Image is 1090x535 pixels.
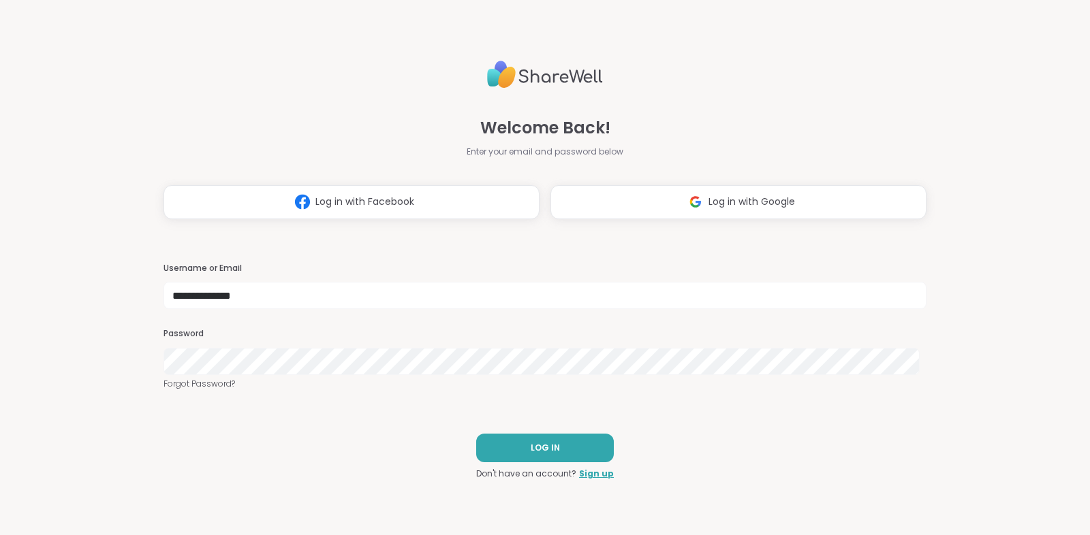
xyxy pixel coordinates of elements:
[163,378,926,390] a: Forgot Password?
[290,189,315,214] img: ShareWell Logomark
[531,442,560,454] span: LOG IN
[579,468,614,480] a: Sign up
[487,55,603,94] img: ShareWell Logo
[163,263,926,274] h3: Username or Email
[708,195,795,209] span: Log in with Google
[550,185,926,219] button: Log in with Google
[315,195,414,209] span: Log in with Facebook
[476,468,576,480] span: Don't have an account?
[163,185,540,219] button: Log in with Facebook
[480,116,610,140] span: Welcome Back!
[467,146,623,158] span: Enter your email and password below
[476,434,614,462] button: LOG IN
[683,189,708,214] img: ShareWell Logomark
[163,328,926,340] h3: Password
